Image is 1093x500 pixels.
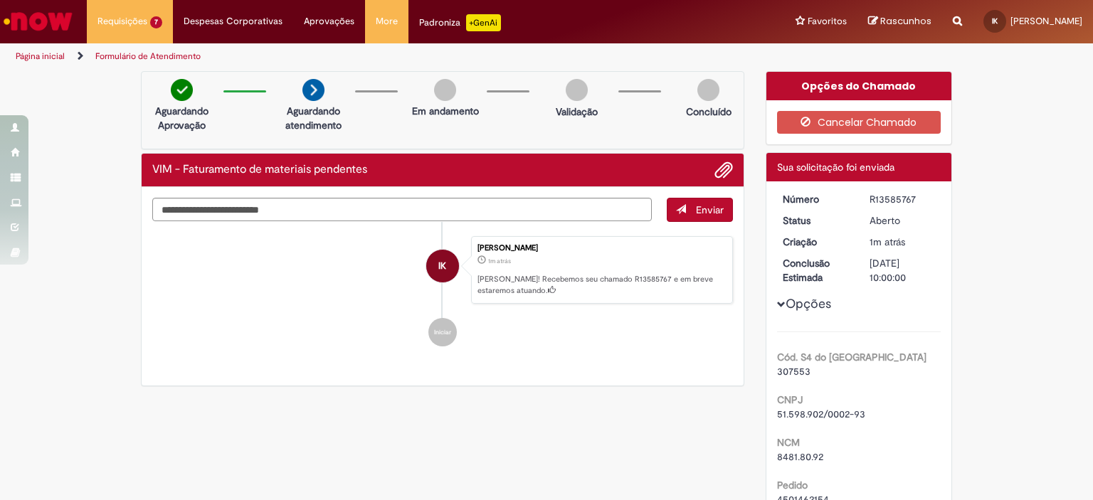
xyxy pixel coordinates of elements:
img: img-circle-grey.png [566,79,588,101]
dt: Status [772,213,860,228]
span: 307553 [777,365,810,378]
span: 7 [150,16,162,28]
time: 01/10/2025 12:26:53 [488,257,511,265]
b: Pedido [777,479,808,491]
img: img-circle-grey.png [434,79,456,101]
p: Aguardando Aprovação [147,104,216,132]
span: Requisições [97,14,147,28]
ul: Trilhas de página [11,43,718,70]
div: Izabela Kitaka [426,250,459,282]
button: Cancelar Chamado [777,111,941,134]
b: CNPJ [777,393,803,406]
img: check-circle-green.png [171,79,193,101]
span: Aprovações [304,14,354,28]
textarea: Digite sua mensagem aqui... [152,198,652,222]
img: arrow-next.png [302,79,324,101]
p: +GenAi [466,14,501,31]
img: ServiceNow [1,7,75,36]
div: Aberto [870,213,936,228]
dt: Conclusão Estimada [772,256,860,284]
span: Enviar [696,203,724,216]
span: 1m atrás [870,235,905,248]
b: NCM [777,436,800,449]
time: 01/10/2025 12:26:53 [870,235,905,248]
div: R13585767 [870,192,936,206]
button: Adicionar anexos [714,161,733,179]
p: [PERSON_NAME]! Recebemos seu chamado R13585767 e em breve estaremos atuando. [477,274,725,296]
a: Formulário de Atendimento [95,50,201,62]
button: Enviar [667,198,733,222]
div: [DATE] 10:00:00 [870,256,936,284]
span: 51.598.902/0002-93 [777,408,865,420]
p: Concluído [686,105,732,119]
span: Favoritos [808,14,847,28]
span: Rascunhos [880,14,931,28]
dt: Criação [772,235,860,249]
ul: Histórico de tíquete [152,222,733,361]
b: Cód. S4 do [GEOGRAPHIC_DATA] [777,351,926,363]
div: Padroniza [419,14,501,31]
span: 1m atrás [488,257,511,265]
span: More [376,14,398,28]
h2: VIM - Faturamento de materiais pendentes Histórico de tíquete [152,164,367,176]
a: Página inicial [16,50,65,62]
a: Rascunhos [868,15,931,28]
div: 01/10/2025 12:26:53 [870,235,936,249]
span: Sua solicitação foi enviada [777,161,894,174]
li: Izabela Kitaka [152,236,733,304]
div: Opções do Chamado [766,72,952,100]
span: [PERSON_NAME] [1010,15,1082,27]
div: [PERSON_NAME] [477,244,725,252]
p: Validação [556,105,598,119]
span: 8481.80.92 [777,450,823,463]
p: Aguardando atendimento [279,104,348,132]
span: IK [992,16,998,26]
span: Despesas Corporativas [184,14,283,28]
img: img-circle-grey.png [697,79,719,101]
dt: Número [772,192,860,206]
p: Em andamento [412,104,479,118]
span: IK [438,249,446,283]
